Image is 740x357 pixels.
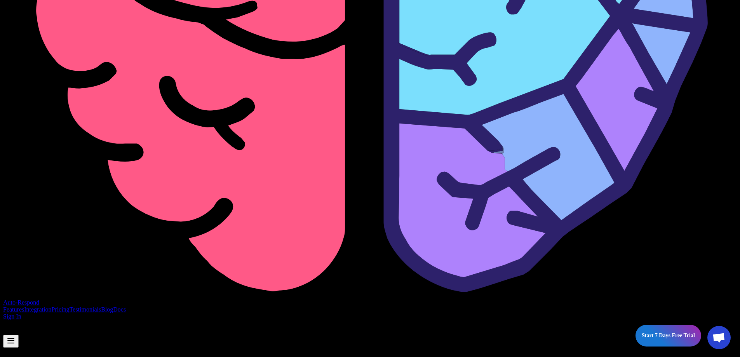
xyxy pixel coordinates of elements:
[113,306,126,313] a: Docs
[51,306,69,313] a: Pricing
[24,306,51,313] a: Integration
[70,306,101,313] a: Testimonials
[101,306,113,313] a: Blog
[3,299,737,306] div: Auto-Respond
[707,326,731,349] div: Open chat
[635,325,702,347] a: Start 7 Days Free Trial
[3,313,21,320] a: Sign In
[3,306,24,313] a: Features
